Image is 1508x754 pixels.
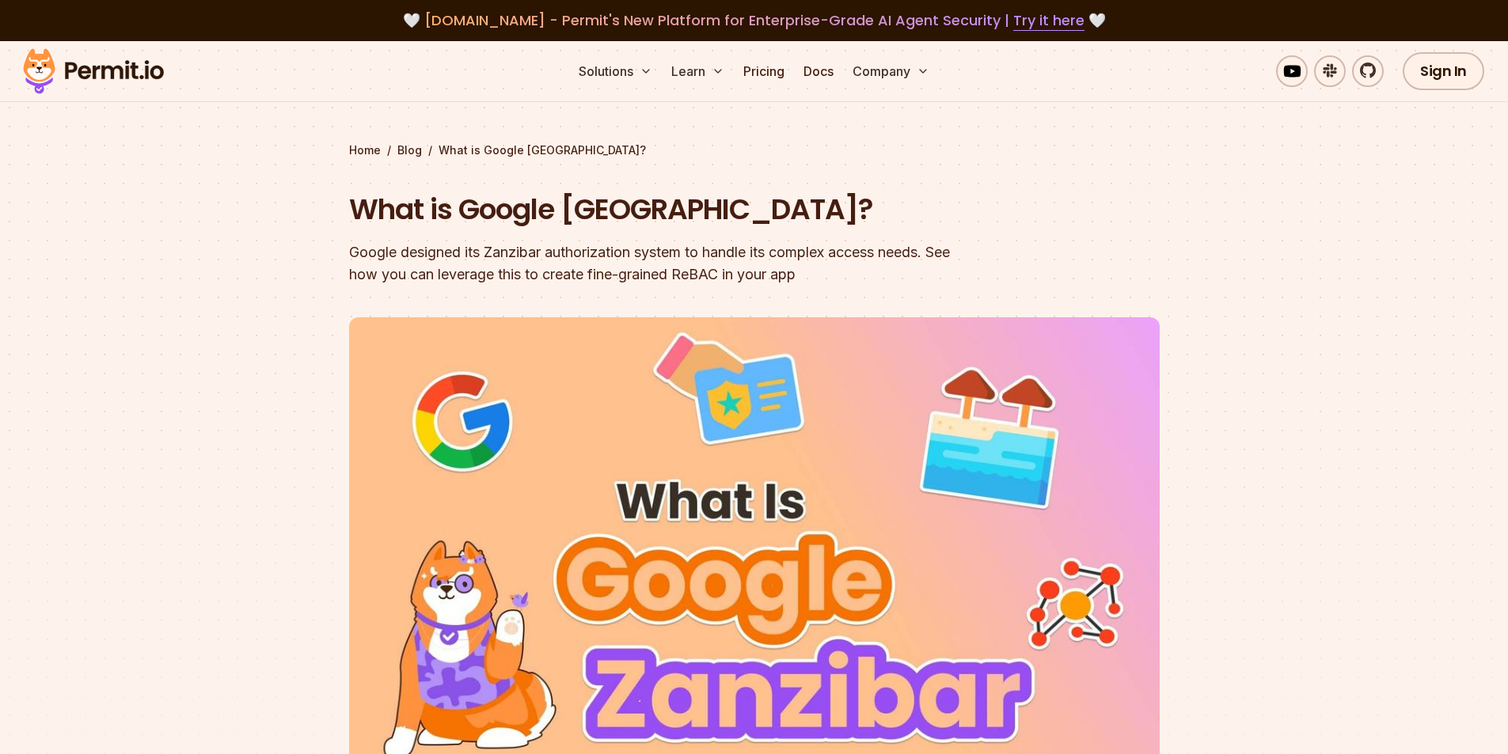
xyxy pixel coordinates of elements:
[349,142,381,158] a: Home
[349,241,957,286] div: Google designed its Zanzibar authorization system to handle its complex access needs. See how you...
[16,44,171,98] img: Permit logo
[397,142,422,158] a: Blog
[38,9,1470,32] div: 🤍 🤍
[349,142,1160,158] div: / /
[665,55,731,87] button: Learn
[424,10,1084,30] span: [DOMAIN_NAME] - Permit's New Platform for Enterprise-Grade AI Agent Security |
[846,55,936,87] button: Company
[1013,10,1084,31] a: Try it here
[1403,52,1484,90] a: Sign In
[572,55,659,87] button: Solutions
[737,55,791,87] a: Pricing
[349,190,957,229] h1: What is Google [GEOGRAPHIC_DATA]?
[797,55,840,87] a: Docs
